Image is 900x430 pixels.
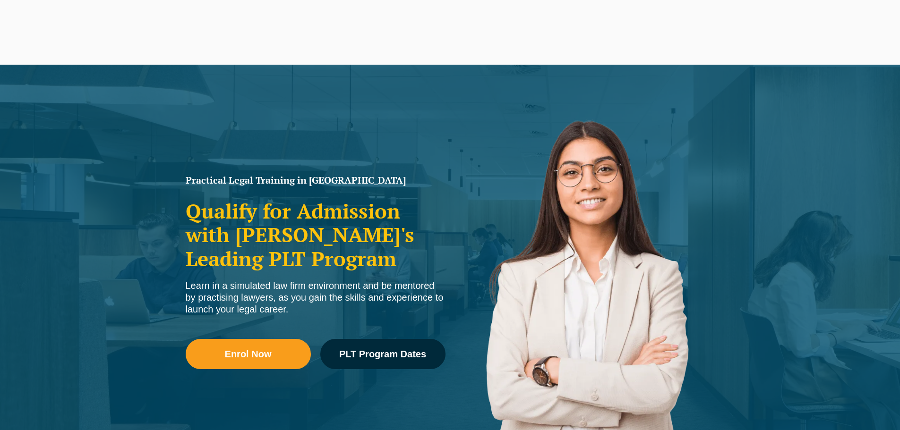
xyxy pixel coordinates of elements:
[320,339,446,369] a: PLT Program Dates
[225,349,272,359] span: Enrol Now
[186,339,311,369] a: Enrol Now
[186,199,446,270] h2: Qualify for Admission with [PERSON_NAME]'s Leading PLT Program
[186,280,446,315] div: Learn in a simulated law firm environment and be mentored by practising lawyers, as you gain the ...
[186,176,446,185] h1: Practical Legal Training in [GEOGRAPHIC_DATA]
[339,349,426,359] span: PLT Program Dates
